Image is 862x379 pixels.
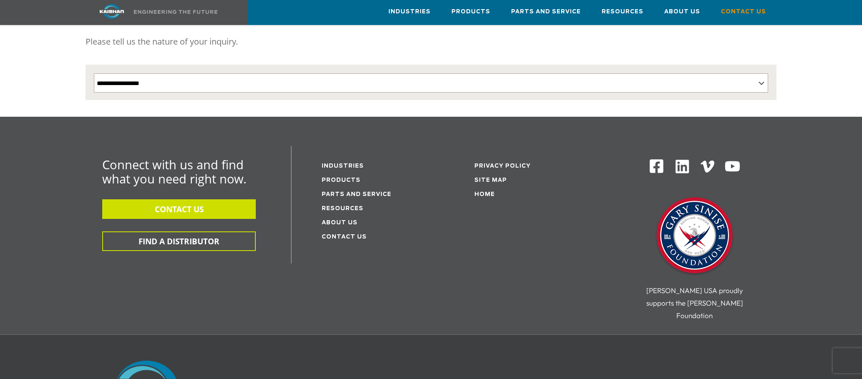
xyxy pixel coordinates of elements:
[322,206,363,211] a: Resources
[701,161,715,173] img: Vimeo
[322,234,367,240] a: Contact Us
[646,286,743,320] span: [PERSON_NAME] USA proudly supports the [PERSON_NAME] Foundation
[674,158,691,175] img: Linkedin
[724,158,741,175] img: Youtube
[102,156,247,187] span: Connect with us and find what you need right now.
[102,231,256,251] button: FIND A DISTRIBUTOR
[474,163,531,169] a: Privacy Policy
[388,7,431,17] span: Industries
[664,7,700,17] span: About Us
[86,33,776,50] p: Please tell us the nature of your inquiry.
[388,0,431,23] a: Industries
[664,0,700,23] a: About Us
[474,178,507,183] a: Site Map
[322,178,360,183] a: Products
[81,4,143,19] img: kaishan logo
[451,0,490,23] a: Products
[322,163,364,169] a: Industries
[474,192,495,197] a: Home
[511,0,581,23] a: Parts and Service
[602,0,643,23] a: Resources
[322,220,358,226] a: About Us
[721,0,766,23] a: Contact Us
[721,7,766,17] span: Contact Us
[602,7,643,17] span: Resources
[653,195,736,278] img: Gary Sinise Foundation
[322,192,391,197] a: Parts and service
[649,158,664,174] img: Facebook
[451,7,490,17] span: Products
[134,10,217,14] img: Engineering the future
[511,7,581,17] span: Parts and Service
[102,199,256,219] button: CONTACT US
